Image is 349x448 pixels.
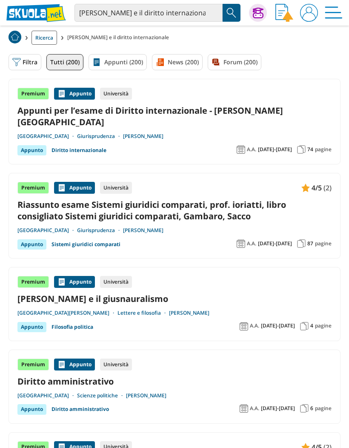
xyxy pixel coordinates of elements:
[17,404,46,414] div: Appunto
[301,184,310,192] img: Appunti contenuto
[9,31,21,45] a: Home
[237,145,245,154] img: Anno accademico
[307,146,313,153] span: 74
[57,360,66,369] img: Appunti contenuto
[51,322,93,332] a: Filosofia politica
[17,105,332,128] a: Appunti per l’esame di Diritto internazionale - [PERSON_NAME][GEOGRAPHIC_DATA]
[17,376,332,387] a: Diritto amministrativo
[312,182,322,193] span: 4/5
[126,392,166,399] a: [PERSON_NAME]
[297,239,306,248] img: Pagine
[300,4,318,22] img: User avatar
[17,88,49,100] div: Premium
[315,240,332,247] span: pagine
[310,322,313,329] span: 4
[89,54,147,70] a: Appunti (200)
[54,276,95,288] div: Appunto
[325,4,343,22] img: Menù
[275,4,293,22] img: Invia appunto
[212,58,220,66] img: Forum filtro contenuto
[123,227,163,234] a: [PERSON_NAME]
[247,240,256,247] span: A.A.
[31,31,57,45] a: Ricerca
[17,293,332,304] a: [PERSON_NAME] e il giusnauralismo
[57,184,66,192] img: Appunti contenuto
[261,322,295,329] span: [DATE]-[DATE]
[247,146,256,153] span: A.A.
[17,276,49,288] div: Premium
[250,322,259,329] span: A.A.
[225,6,238,19] img: Cerca appunti, riassunti o versioni
[261,405,295,412] span: [DATE]-[DATE]
[310,405,313,412] span: 6
[54,182,95,194] div: Appunto
[54,359,95,370] div: Appunto
[51,239,120,250] a: Sistemi giuridici comparati
[240,404,248,413] img: Anno accademico
[67,31,172,45] span: [PERSON_NAME] e il diritto internazionale
[250,405,259,412] span: A.A.
[9,54,41,70] button: Filtra
[169,310,209,316] a: [PERSON_NAME]
[57,278,66,286] img: Appunti contenuto
[315,322,332,329] span: pagine
[152,54,203,70] a: News (200)
[51,145,106,155] a: Diritto internazionale
[77,133,123,140] a: Giurisprudenza
[100,276,132,288] div: Università
[117,310,169,316] a: Lettere e filosofia
[307,240,313,247] span: 87
[223,4,240,22] button: Search Button
[9,31,21,43] img: Home
[297,145,306,154] img: Pagine
[17,392,77,399] a: [GEOGRAPHIC_DATA]
[54,88,95,100] div: Appunto
[208,54,261,70] a: Forum (200)
[17,359,49,370] div: Premium
[12,58,21,66] img: Filtra filtri mobile
[237,239,245,248] img: Anno accademico
[92,58,101,66] img: Appunti filtro contenuto
[253,8,263,18] img: Chiedi Tutor AI
[123,133,163,140] a: [PERSON_NAME]
[240,322,248,330] img: Anno accademico
[315,405,332,412] span: pagine
[300,322,309,330] img: Pagine
[258,146,292,153] span: [DATE]-[DATE]
[258,240,292,247] span: [DATE]-[DATE]
[100,359,132,370] div: Università
[315,146,332,153] span: pagine
[57,89,66,98] img: Appunti contenuto
[77,227,123,234] a: Giurisprudenza
[17,199,332,222] a: Riassunto esame Sistemi giuridici comparati, prof. ioriatti, libro consigliato Sistemi giuridici ...
[77,392,126,399] a: Scienze politiche
[17,133,77,140] a: [GEOGRAPHIC_DATA]
[100,182,132,194] div: Università
[17,239,46,250] div: Appunto
[156,58,164,66] img: News filtro contenuto
[17,310,117,316] a: [GEOGRAPHIC_DATA][PERSON_NAME]
[323,182,332,193] span: (2)
[17,145,46,155] div: Appunto
[300,404,309,413] img: Pagine
[17,182,49,194] div: Premium
[74,4,223,22] input: Cerca appunti, riassunti o versioni
[17,227,77,234] a: [GEOGRAPHIC_DATA]
[46,54,83,70] a: Tutti (200)
[100,88,132,100] div: Università
[51,404,109,414] a: Diritto amministrativo
[17,322,46,332] div: Appunto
